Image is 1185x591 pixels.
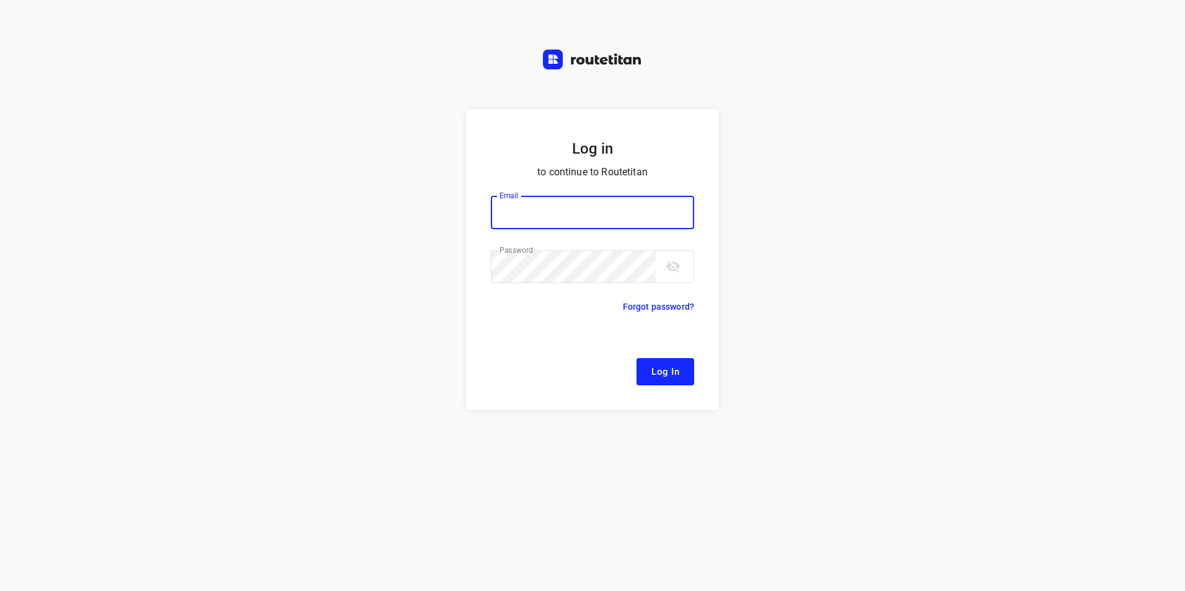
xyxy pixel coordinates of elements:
button: toggle password visibility [661,254,685,279]
span: Log In [651,364,679,380]
p: to continue to Routetitan [491,164,694,181]
h5: Log in [491,139,694,159]
img: Routetitan [543,50,642,69]
p: Forgot password? [623,299,694,314]
button: Log In [637,358,694,385]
